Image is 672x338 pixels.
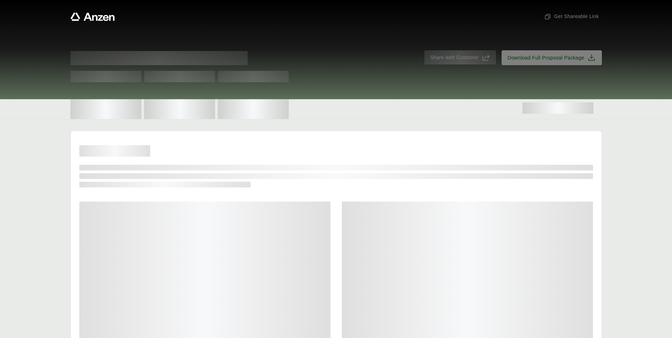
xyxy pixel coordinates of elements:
span: Share with Customer [430,54,479,61]
span: Test [144,71,215,82]
button: Get Shareable Link [541,10,602,23]
span: Test [70,71,141,82]
span: Test [218,71,289,82]
a: Anzen website [70,12,115,21]
span: Get Shareable Link [544,13,599,20]
span: Proposal for [70,51,248,65]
